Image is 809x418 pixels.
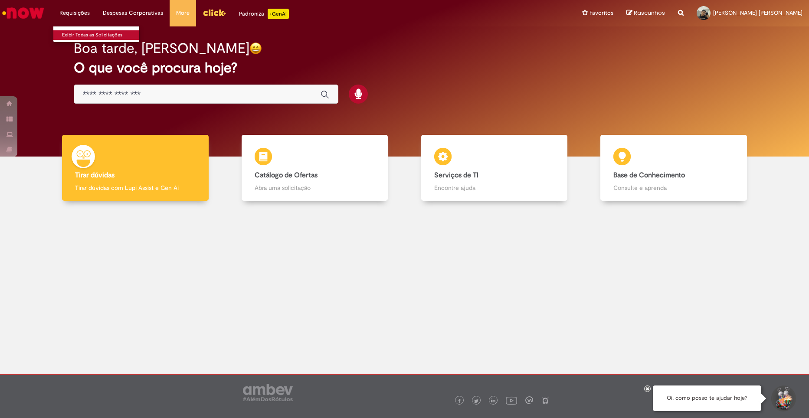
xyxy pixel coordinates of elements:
span: More [176,9,190,17]
p: Encontre ajuda [434,183,554,192]
a: Exibir Todas as Solicitações [53,30,149,40]
img: logo_footer_naosei.png [541,396,549,404]
p: Tirar dúvidas com Lupi Assist e Gen Ai [75,183,195,192]
b: Tirar dúvidas [75,171,115,180]
img: logo_footer_facebook.png [457,399,462,403]
ul: Requisições [53,26,140,42]
img: logo_footer_workplace.png [525,396,533,404]
button: Iniciar Conversa de Suporte [770,385,796,411]
a: Tirar dúvidas Tirar dúvidas com Lupi Assist e Gen Ai [46,135,225,201]
img: logo_footer_ambev_rotulo_gray.png [243,384,293,401]
span: [PERSON_NAME] [PERSON_NAME] [713,9,802,16]
img: logo_footer_youtube.png [506,395,517,406]
h2: O que você procura hoje? [74,60,736,75]
span: Despesas Corporativas [103,9,163,17]
b: Base de Conhecimento [613,171,685,180]
b: Serviços de TI [434,171,478,180]
p: +GenAi [268,9,289,19]
h2: Boa tarde, [PERSON_NAME] [74,41,249,56]
div: Padroniza [239,9,289,19]
a: Base de Conhecimento Consulte e aprenda [584,135,763,201]
span: Favoritos [590,9,613,17]
p: Abra uma solicitação [255,183,375,192]
b: Catálogo de Ofertas [255,171,318,180]
img: happy-face.png [249,42,262,55]
a: Catálogo de Ofertas Abra uma solicitação [225,135,405,201]
img: click_logo_yellow_360x200.png [203,6,226,19]
img: ServiceNow [1,4,46,22]
img: logo_footer_twitter.png [474,399,478,403]
a: Rascunhos [626,9,665,17]
div: Oi, como posso te ajudar hoje? [653,385,761,411]
span: Requisições [59,9,90,17]
img: logo_footer_linkedin.png [491,398,495,404]
a: Serviços de TI Encontre ajuda [405,135,584,201]
p: Consulte e aprenda [613,183,734,192]
span: Rascunhos [634,9,665,17]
